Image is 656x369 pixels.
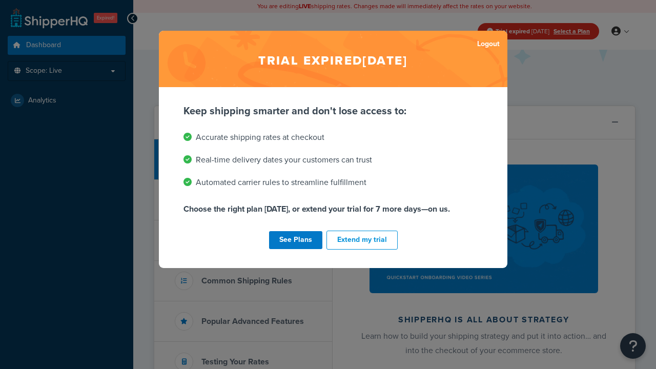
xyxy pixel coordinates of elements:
[477,37,500,51] a: Logout
[159,31,507,87] h2: Trial expired [DATE]
[326,231,398,250] button: Extend my trial
[183,202,483,216] p: Choose the right plan [DATE], or extend your trial for 7 more days—on us.
[183,130,483,145] li: Accurate shipping rates at checkout
[183,104,483,118] p: Keep shipping smarter and don't lose access to:
[269,231,322,249] a: See Plans
[183,153,483,167] li: Real-time delivery dates your customers can trust
[183,175,483,190] li: Automated carrier rules to streamline fulfillment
